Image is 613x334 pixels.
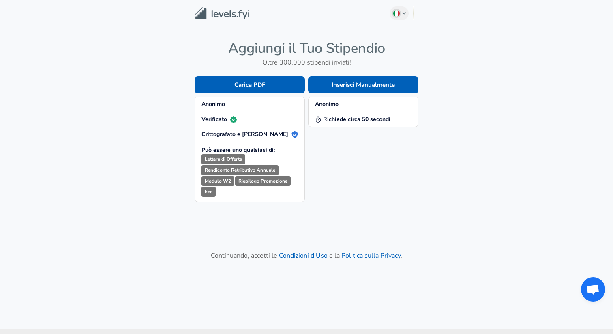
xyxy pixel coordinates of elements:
strong: Richiede circa 50 secondi [315,115,390,123]
small: Riepilogo Promozione [235,176,291,186]
strong: Crittografato e [PERSON_NAME] [201,130,298,138]
img: Levels.fyi [195,7,249,20]
small: Rendiconto Retributivo Annuale [201,165,279,175]
a: Politica sulla Privacy [341,251,401,260]
strong: Anonimo [315,100,339,108]
h6: Oltre 300.000 stipendi inviati! [195,57,418,68]
small: Modulo W2 [201,176,234,186]
img: Italian [393,10,400,17]
small: Ecc [201,187,216,197]
strong: Verificato [201,115,237,123]
strong: Può essere uno qualsiasi di: [201,146,275,154]
strong: Anonimo [201,100,225,108]
button: Italian [390,6,409,20]
small: Lettera di Offerta [201,154,245,164]
div: Aprire la chat [581,277,605,302]
h4: Aggiungi il Tuo Stipendio [195,40,418,57]
button: Inserisci Manualmente [308,76,418,93]
button: Carica PDF [195,76,305,93]
a: Condizioni d'Uso [279,251,328,260]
